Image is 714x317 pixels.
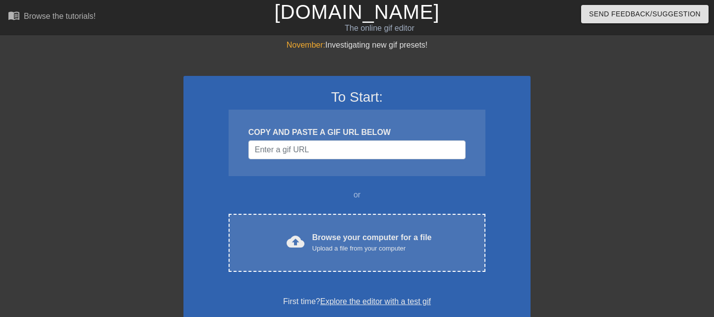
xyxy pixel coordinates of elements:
[243,22,516,34] div: The online gif editor
[287,233,304,251] span: cloud_upload
[248,127,466,138] div: COPY AND PASTE A GIF URL BELOW
[8,9,96,25] a: Browse the tutorials!
[196,89,518,106] h3: To Start:
[287,41,325,49] span: November:
[196,296,518,308] div: First time?
[209,189,505,201] div: or
[248,140,466,159] input: Username
[320,297,431,306] a: Explore the editor with a test gif
[312,244,432,254] div: Upload a file from your computer
[581,5,709,23] button: Send Feedback/Suggestion
[274,1,439,23] a: [DOMAIN_NAME]
[589,8,701,20] span: Send Feedback/Suggestion
[24,12,96,20] div: Browse the tutorials!
[8,9,20,21] span: menu_book
[312,232,432,254] div: Browse your computer for a file
[183,39,531,51] div: Investigating new gif presets!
